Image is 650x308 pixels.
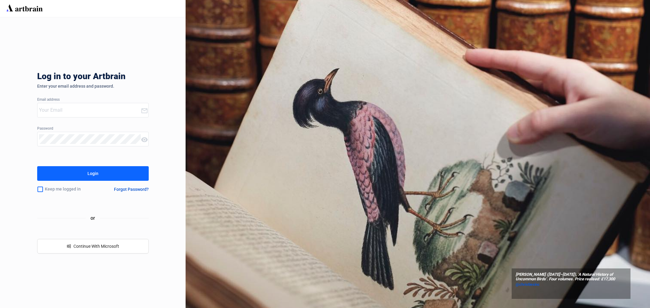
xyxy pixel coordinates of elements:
[39,105,141,115] input: Your Email
[37,84,149,89] div: Enter your email address and password.
[37,183,98,196] div: Keep me logged in
[37,98,149,102] div: Email address
[86,214,100,222] span: or
[516,272,627,282] span: [PERSON_NAME] ([DATE]–[DATE]), ‘A Natural History of Uncommon Birds’. Four volumes. Price realise...
[37,72,220,84] div: Log in to your Artbrain
[73,244,119,249] span: Continue With Microsoft
[87,169,98,178] div: Login
[516,282,540,287] span: @christiesinc
[37,166,149,181] button: Login
[67,244,71,248] span: windows
[114,187,149,192] div: Forgot Password?
[37,127,149,131] div: Password
[37,239,149,254] button: windowsContinue With Microsoft
[516,282,627,288] a: @christiesinc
